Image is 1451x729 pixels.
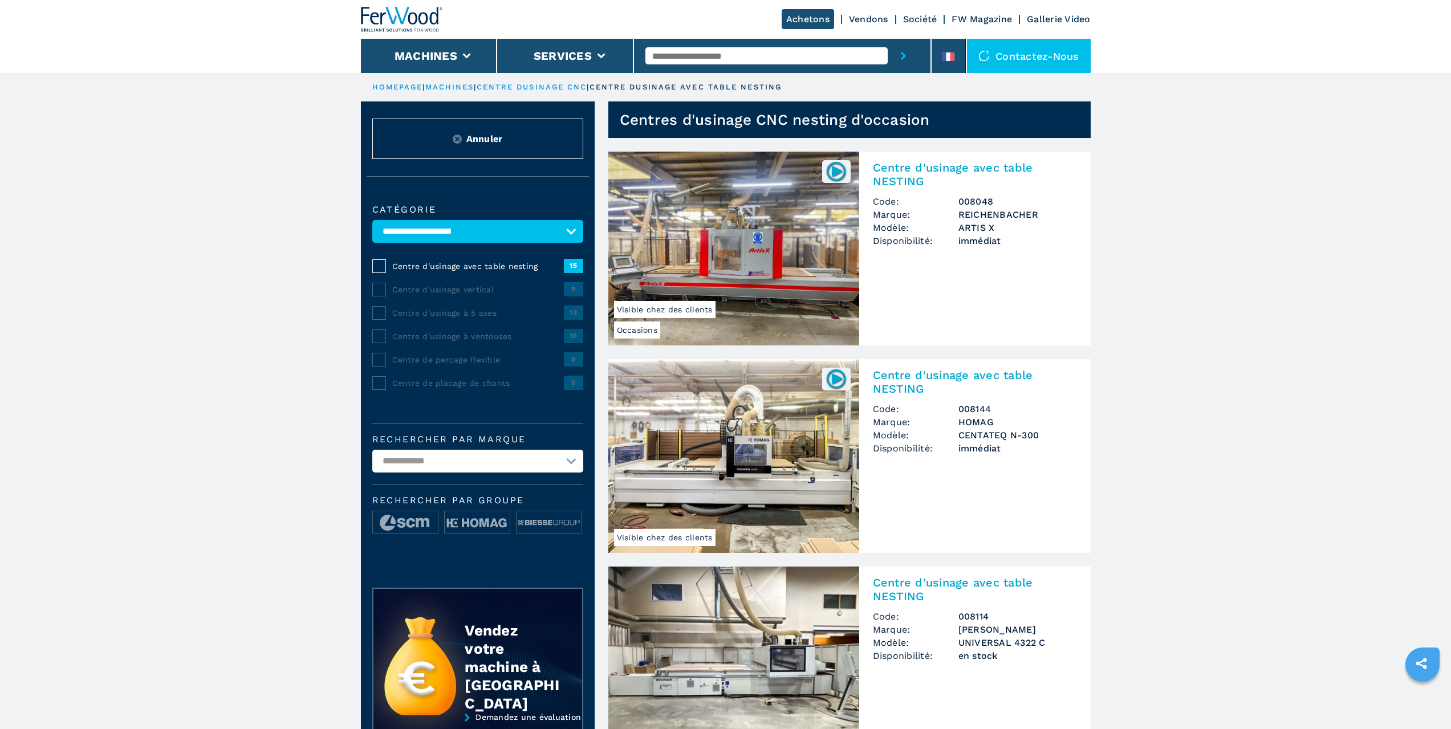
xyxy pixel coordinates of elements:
h3: 008144 [958,402,1077,416]
button: ResetAnnuler [372,119,583,159]
span: Centre d'usinage vertical [392,284,564,295]
img: image [445,511,510,534]
a: FW Magazine [952,14,1012,25]
label: catégorie [372,205,583,214]
button: Services [534,49,592,63]
span: Annuler [466,132,503,145]
span: Visible chez des clients [614,301,716,318]
h2: Centre d'usinage avec table NESTING [873,368,1077,396]
iframe: Chat [1403,678,1442,720]
span: Disponibilité: [873,649,958,662]
a: sharethis [1407,649,1436,678]
img: Centre d'usinage avec table NESTING HOMAG CENTATEQ N-300 [608,359,859,553]
span: Centre de percage flexible [392,354,564,365]
a: Vendons [849,14,888,25]
span: immédiat [958,234,1077,247]
span: 13 [564,306,583,319]
span: Centre de placage de chants [392,377,564,389]
h3: 008048 [958,195,1077,208]
h3: 008114 [958,610,1077,623]
a: Achetons [782,9,834,29]
img: Centre d'usinage avec table NESTING REICHENBACHER ARTIS X [608,152,859,345]
h3: CENTATEQ N-300 [958,429,1077,442]
a: Centre d'usinage avec table NESTING REICHENBACHER ARTIS XOccasionsVisible chez des clients008048C... [608,152,1091,345]
button: Machines [395,49,457,63]
span: Centre d'usinage avec table nesting [392,260,564,272]
span: | [422,83,425,91]
span: Modèle: [873,636,958,649]
h2: Centre d'usinage avec table NESTING [873,576,1077,603]
span: 5 [564,352,583,366]
span: Modèle: [873,429,958,442]
span: Marque: [873,208,958,221]
a: Gallerie Video [1027,14,1091,25]
h3: REICHENBACHER [958,208,1077,221]
span: | [587,83,589,91]
div: Vendez votre machine à [GEOGRAPHIC_DATA] [465,621,559,712]
a: Centre d'usinage avec table NESTING HOMAG CENTATEQ N-300Visible chez des clients008144Centre d'us... [608,359,1091,553]
a: Société [903,14,937,25]
img: Contactez-nous [978,50,990,62]
h3: HOMAG [958,416,1077,429]
h1: Centres d'usinage CNC nesting d'occasion [620,111,930,129]
span: Disponibilité: [873,442,958,455]
span: Marque: [873,416,958,429]
img: Reset [453,135,462,144]
img: Ferwood [361,7,443,32]
h3: [PERSON_NAME] [958,623,1077,636]
a: centre dusinage cnc [477,83,587,91]
label: Rechercher par marque [372,435,583,444]
div: Contactez-nous [967,39,1091,73]
img: image [373,511,438,534]
span: Modèle: [873,221,958,234]
span: 9 [564,282,583,296]
span: Code: [873,195,958,208]
img: image [517,511,582,534]
span: en stock [958,649,1077,662]
span: Rechercher par groupe [372,496,583,505]
span: | [474,83,476,91]
span: Centre d'usinage à ventouses [392,331,564,342]
a: machines [425,83,474,91]
h3: UNIVERSAL 4322 C [958,636,1077,649]
h3: ARTIS X [958,221,1077,234]
span: Code: [873,402,958,416]
button: submit-button [888,39,919,73]
p: centre dusinage avec table nesting [590,82,782,92]
span: 10 [564,329,583,343]
img: 008144 [825,368,847,390]
h2: Centre d'usinage avec table NESTING [873,161,1077,188]
img: 008048 [825,160,847,182]
span: Disponibilité: [873,234,958,247]
span: Visible chez des clients [614,529,716,546]
span: immédiat [958,442,1077,455]
span: 5 [564,376,583,389]
span: Marque: [873,623,958,636]
a: HOMEPAGE [372,83,423,91]
span: Centre d'usinage à 5 axes [392,307,564,319]
span: Occasions [614,321,660,339]
span: Code: [873,610,958,623]
span: 15 [564,259,583,272]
